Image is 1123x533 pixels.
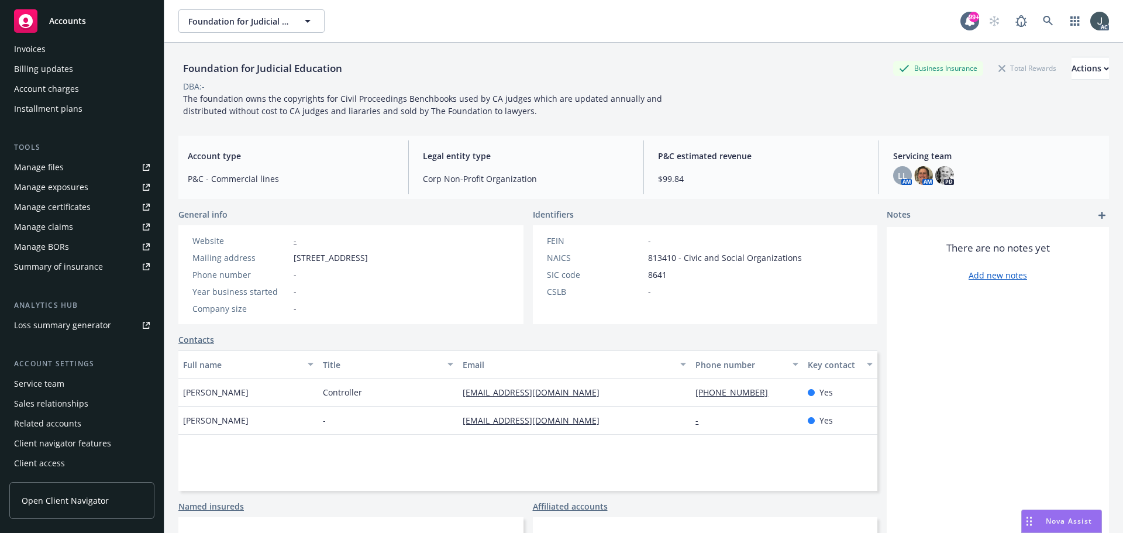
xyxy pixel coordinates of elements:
div: Mailing address [192,252,289,264]
button: Foundation for Judicial Education [178,9,325,33]
div: Total Rewards [993,61,1062,75]
div: Manage claims [14,218,73,236]
a: Switch app [1063,9,1087,33]
div: Phone number [695,359,785,371]
div: Service team [14,374,64,393]
div: Sales relationships [14,394,88,413]
a: Invoices [9,40,154,59]
a: - [695,415,708,426]
a: Affiliated accounts [533,500,608,513]
div: FEIN [547,235,643,247]
a: Related accounts [9,414,154,433]
div: Analytics hub [9,300,154,311]
a: Report a Bug [1010,9,1033,33]
span: There are no notes yet [946,241,1050,255]
div: DBA: - [183,80,205,92]
div: SIC code [547,269,643,281]
div: Manage certificates [14,198,91,216]
a: Client access [9,454,154,473]
span: 813410 - Civic and Social Organizations [648,252,802,264]
a: Billing updates [9,60,154,78]
div: Loss summary generator [14,316,111,335]
div: Billing updates [14,60,73,78]
div: Manage exposures [14,178,88,197]
span: Nova Assist [1046,516,1092,526]
span: $99.84 [658,173,864,185]
div: Account settings [9,358,154,370]
span: Yes [819,414,833,427]
a: Installment plans [9,99,154,118]
span: [PERSON_NAME] [183,414,249,427]
a: [PHONE_NUMBER] [695,387,777,398]
span: General info [178,208,228,221]
span: - [294,269,297,281]
button: Nova Assist [1021,510,1102,533]
span: Corp Non-Profit Organization [423,173,629,185]
span: - [648,235,651,247]
span: Controller [323,386,362,398]
span: Yes [819,386,833,398]
span: Foundation for Judicial Education [188,15,290,27]
span: The foundation owns the copyrights for Civil Proceedings Benchbooks used by CA judges which are u... [183,93,664,116]
div: Full name [183,359,301,371]
div: Business Insurance [893,61,983,75]
div: Account charges [14,80,79,98]
a: Account charges [9,80,154,98]
div: Client access [14,454,65,473]
div: Manage BORs [14,238,69,256]
span: Notes [887,208,911,222]
span: - [323,414,326,427]
div: Drag to move [1022,510,1036,532]
div: Title [323,359,440,371]
div: Tools [9,142,154,153]
span: - [294,302,297,315]
a: add [1095,208,1109,222]
span: - [648,286,651,298]
span: P&C estimated revenue [658,150,864,162]
div: Foundation for Judicial Education [178,61,347,76]
div: Related accounts [14,414,81,433]
button: Actions [1072,57,1109,80]
div: Year business started [192,286,289,298]
div: Manage files [14,158,64,177]
a: [EMAIL_ADDRESS][DOMAIN_NAME] [463,387,609,398]
div: CSLB [547,286,643,298]
span: LL [898,170,907,182]
a: Manage claims [9,218,154,236]
span: Identifiers [533,208,574,221]
div: Company size [192,302,289,315]
a: Add new notes [969,269,1027,281]
span: 8641 [648,269,667,281]
img: photo [914,166,933,185]
a: Summary of insurance [9,257,154,276]
a: Manage certificates [9,198,154,216]
a: Manage exposures [9,178,154,197]
a: Manage BORs [9,238,154,256]
div: Website [192,235,289,247]
button: Key contact [803,350,877,379]
a: Client navigator features [9,434,154,453]
span: Legal entity type [423,150,629,162]
div: Phone number [192,269,289,281]
a: Search [1036,9,1060,33]
div: Installment plans [14,99,82,118]
span: Servicing team [893,150,1100,162]
div: Email [463,359,673,371]
button: Phone number [691,350,802,379]
a: Loss summary generator [9,316,154,335]
div: Invoices [14,40,46,59]
span: P&C - Commercial lines [188,173,394,185]
button: Email [458,350,691,379]
a: Sales relationships [9,394,154,413]
span: - [294,286,297,298]
div: NAICS [547,252,643,264]
a: Start snowing [983,9,1006,33]
a: Service team [9,374,154,393]
button: Title [318,350,458,379]
a: Contacts [178,333,214,346]
span: [PERSON_NAME] [183,386,249,398]
div: Summary of insurance [14,257,103,276]
a: Accounts [9,5,154,37]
